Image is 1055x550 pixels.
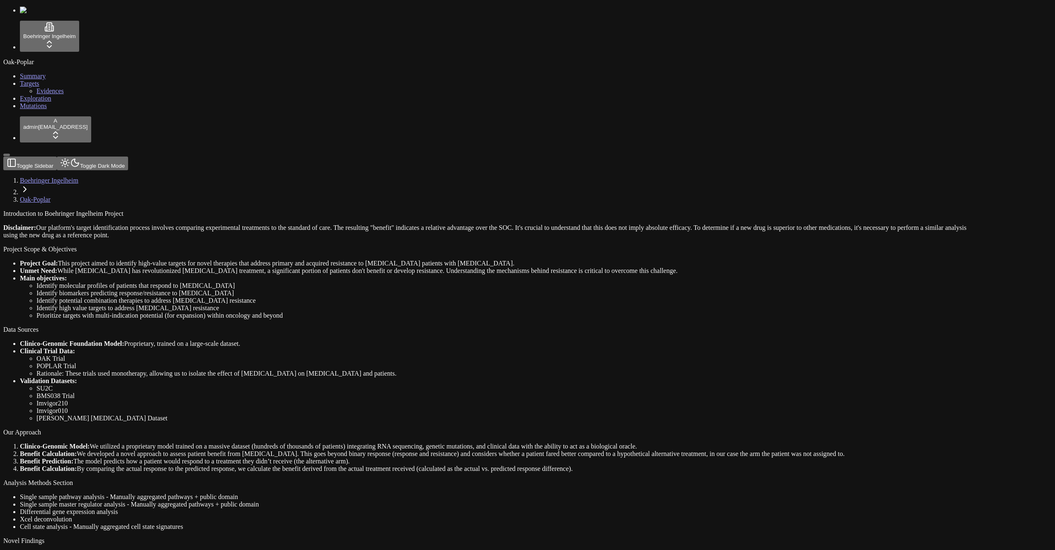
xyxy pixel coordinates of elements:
span: admin [23,124,38,130]
li: We utilized a proprietary model trained on a massive dataset (hundreds of thousands of patients) ... [20,443,972,450]
li: Rationale: These trials used monotherapy, allowing us to isolate the effect of [MEDICAL_DATA] on ... [36,370,972,377]
strong: Benefit Calculation: [20,450,77,457]
strong: Benefit Prediction: [20,458,73,465]
li: While [MEDICAL_DATA] has revolutionized [MEDICAL_DATA] treatment, a significant portion of patien... [20,267,972,275]
li: We developed a novel approach to assess patient benefit from [MEDICAL_DATA]. This goes beyond bin... [20,450,972,458]
a: Exploration [20,95,51,102]
div: Data Sources [3,326,972,333]
span: A [53,118,57,124]
button: Toggle Sidebar [3,157,57,170]
li: Imvigor210 [36,400,972,407]
li: OAK Trial [36,355,972,362]
button: Aadmin[EMAIL_ADDRESS] [20,116,91,142]
strong: Validation Datasets: [20,377,77,384]
li: Identify high value targets to address [MEDICAL_DATA] resistance [36,304,972,312]
strong: Main objectives: [20,275,67,282]
li: Proprietary, trained on a large-scale dataset. [20,340,972,347]
strong: Unmet Need: [20,267,57,274]
button: Toggle Dark Mode [57,157,128,170]
a: Targets [20,80,39,87]
li: Identify biomarkers predicting response/resistance to [MEDICAL_DATA] [36,289,972,297]
div: Oak-Poplar [3,58,1052,66]
strong: Benefit Calculation: [20,465,77,472]
p: Our platform's target identification process involves comparing experimental treatments to the st... [3,224,972,239]
a: Evidences [36,87,64,94]
a: Oak-Poplar [20,196,51,203]
span: Toggle Dark Mode [80,163,125,169]
a: Summary [20,72,46,80]
li: BMS038 Trial [36,392,972,400]
a: Boehringer Ingelheim [20,177,78,184]
strong: Disclaimer: [3,224,36,231]
li: The model predicts how a patient would respond to a treatment they didn’t receive (the alternativ... [20,458,972,465]
span: [EMAIL_ADDRESS] [38,124,87,130]
li: Prioritize targets with multi-indication potential (for expansion) within oncology and beyond [36,312,972,319]
img: Numenos [20,7,52,14]
strong: Clinical Trial Data: [20,347,75,355]
li: Cell state analysis - Manually aggregated cell state signatures [20,523,972,531]
strong: Project Goal: [20,260,58,267]
li: POPLAR Trial [36,362,972,370]
div: Novel Findings [3,537,972,545]
li: SU2C [36,385,972,392]
li: Differential gene expression analysis [20,508,972,516]
span: Boehringer Ingelheim [23,33,76,39]
li: Single sample pathway analysis - Manually aggregated pathways + public domain [20,493,972,501]
span: Toggle Sidebar [17,163,53,169]
nav: breadcrumb [3,177,972,203]
div: Project Scope & Objectives [3,246,972,253]
li: Xcel deconvolution [20,516,972,523]
button: Boehringer Ingelheim [20,21,79,52]
li: This project aimed to identify high-value targets for novel therapies that address primary and ac... [20,260,972,267]
li: [PERSON_NAME] [MEDICAL_DATA] Dataset [36,415,972,422]
li: Single sample master regulator analysis - Manually aggregated pathways + public domain [20,501,972,508]
li: Identify molecular profiles of patients that respond to [MEDICAL_DATA] [36,282,972,289]
div: Analysis Methods Section [3,479,972,487]
strong: Clinico-Genomic Model: [20,443,90,450]
li: By comparing the actual response to the predicted response, we calculate the benefit derived from... [20,465,972,473]
strong: Clinico-Genomic Foundation Model: [20,340,124,347]
div: Introduction to Boehringer Ingelheim Project [3,210,972,217]
button: Toggle Sidebar [3,154,10,156]
li: Imvigor010 [36,407,972,415]
a: Mutations [20,102,47,109]
li: Identify potential combination therapies to address [MEDICAL_DATA] resistance [36,297,972,304]
div: Our Approach [3,429,972,436]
